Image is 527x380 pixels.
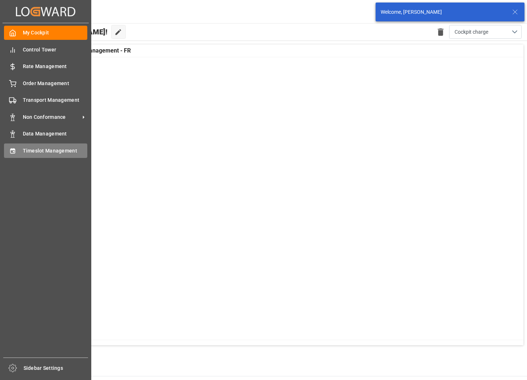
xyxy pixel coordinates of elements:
[4,76,87,90] a: Order Management
[4,127,87,141] a: Data Management
[23,46,88,54] span: Control Tower
[23,113,80,121] span: Non Conformance
[4,42,87,57] a: Control Tower
[23,96,88,104] span: Transport Management
[23,63,88,70] span: Rate Management
[23,80,88,87] span: Order Management
[23,147,88,155] span: Timeslot Management
[23,130,88,138] span: Data Management
[4,26,87,40] a: My Cockpit
[30,25,108,39] span: Hello [PERSON_NAME]!
[455,28,488,36] span: Cockpit charge
[4,143,87,158] a: Timeslot Management
[381,8,505,16] div: Welcome, [PERSON_NAME]
[4,93,87,107] a: Transport Management
[24,364,88,372] span: Sidebar Settings
[4,59,87,74] a: Rate Management
[449,25,522,39] button: open menu
[23,29,88,37] span: My Cockpit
